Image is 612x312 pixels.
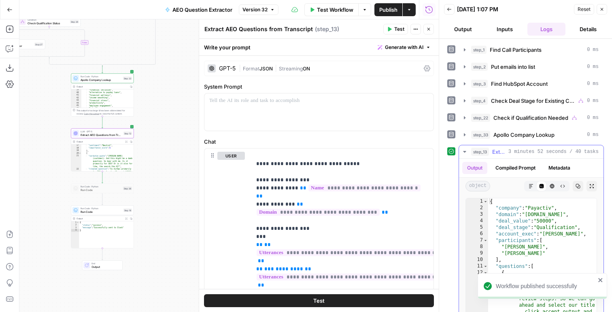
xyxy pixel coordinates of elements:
span: object [465,181,490,191]
span: Toggle code folding, rows 12 through 19 [483,270,488,276]
textarea: Extract AEO Questions from Transcript [204,25,313,33]
span: Extract AEO Questions from Transcript [492,148,505,156]
div: Workflow published successfully [496,282,595,290]
div: 11 [466,263,488,270]
button: 0 ms [459,60,603,73]
div: 3 [466,211,488,218]
div: 18 [71,147,81,150]
span: step_2 [471,63,488,71]
span: Run Code · Python [81,207,122,210]
div: 2 [71,224,79,227]
span: 0 ms [587,131,599,138]
g: Edge from step_27 to step_26-conditional-end [14,49,49,59]
span: | [273,64,279,72]
div: 12 [466,270,488,276]
button: close [598,277,603,283]
span: Run Code [81,188,121,192]
button: Output [462,162,487,174]
g: Edge from step_13 to step_36 [102,172,103,183]
button: Test Workflow [304,3,358,16]
span: Check Deal Stage for Existing Customer [491,97,575,105]
div: 42 [71,97,81,100]
span: AEO Question Extractor [172,6,232,14]
g: Edge from step_16 to end [102,248,103,260]
span: 0 ms [587,80,599,87]
span: Reset [578,6,591,13]
div: Write your prompt [199,39,439,55]
div: 39 [71,89,81,91]
div: 4 [466,218,488,224]
span: Publish [379,6,397,14]
span: 0 ms [587,63,599,70]
div: Output [76,85,127,88]
button: Output [444,23,482,36]
span: Toggle code folding, rows 11 through 84 [483,263,488,270]
button: Compiled Prompt [491,162,540,174]
span: step_1 [471,46,487,54]
div: 3 [71,227,79,229]
button: Test [204,294,434,307]
div: Run Code · PythonRun CodeStep 16Output{ "status":"success", "message":"Successfully sent to Slack"} [71,206,134,248]
span: Condition [28,18,68,21]
span: Find HubSpot Account [491,80,548,88]
button: Generate with AI [374,42,434,53]
span: LLM · GPT-5 [81,130,122,133]
div: 41 [71,94,81,97]
div: EndOutput [71,261,134,270]
div: Output [76,217,123,220]
span: ( step_13 ) [315,25,339,33]
span: | [239,64,243,72]
div: 5 [466,224,488,231]
button: Publish [374,3,402,16]
g: Edge from step_36 to step_16 [102,193,103,205]
span: Run Code · Python [81,75,121,78]
div: 40 [71,91,81,94]
span: Streaming [279,66,303,72]
div: 1 [466,198,488,205]
g: Edge from step_26-conditional-end to step_22-conditional-end [49,57,102,67]
button: Reset [574,4,594,15]
div: 4 [71,229,79,232]
div: 7 [466,237,488,244]
button: Details [569,23,607,36]
div: Step 27 [34,42,43,46]
span: Test [313,297,325,305]
span: Put emails into list [491,63,535,71]
div: 45 [71,104,81,107]
div: 10 [466,257,488,263]
div: 17 [71,144,81,147]
div: This output is too large & has been abbreviated for review. to view the full content. [76,109,132,115]
span: step_13 [471,148,489,156]
span: 3 minutes 52 seconds / 40 tasks [508,148,599,155]
span: 0 ms [587,97,599,104]
span: Apollo Company Lookup [81,78,121,82]
label: System Prompt [204,83,434,91]
div: ConditionCheck Qualification StatusStep 26 [18,17,81,27]
span: Check Qualification Status [28,21,68,25]
span: Toggle code folding, rows 20 through 27 [79,152,81,155]
button: AEO Question Extractor [160,3,237,16]
span: 0 ms [587,46,599,53]
div: 1 [71,221,79,224]
div: Step 16 [123,208,132,212]
button: Test [383,24,408,34]
button: 0 ms [459,77,603,90]
button: Metadata [544,162,575,174]
button: Version 32 [239,4,278,15]
div: 43 [71,99,81,102]
button: Inputs [486,23,524,36]
div: Step 36 [123,187,132,190]
label: Chat [204,138,434,146]
div: Run Code · PythonApollo Company LookupStep 33Output "financial inclusion", "alternative to payday... [71,74,134,117]
div: Output [76,140,123,143]
div: 19 [71,149,81,152]
div: Step 26 [70,20,79,23]
div: Step 33 [123,76,132,80]
button: Logs [527,23,566,36]
button: user [217,152,245,160]
button: 0 ms [459,111,603,124]
span: End [91,262,119,265]
span: step_3 [471,80,488,88]
div: 6 [466,231,488,237]
span: Generate with AI [385,44,423,51]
